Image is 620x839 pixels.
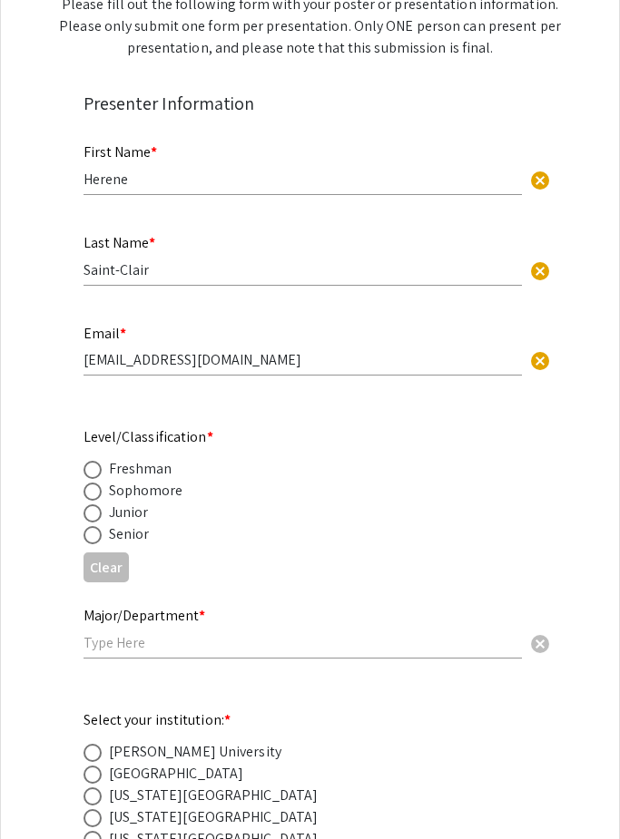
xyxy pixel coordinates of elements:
div: Sophomore [109,480,183,502]
button: Clear [522,251,558,288]
mat-label: Email [84,324,126,343]
div: Junior [109,502,149,523]
span: cancel [529,260,551,282]
div: [PERSON_NAME] University [109,741,281,763]
mat-label: Select your institution: [84,710,231,729]
div: [US_STATE][GEOGRAPHIC_DATA] [109,806,319,828]
button: Clear [522,342,558,378]
div: [US_STATE][GEOGRAPHIC_DATA] [109,785,319,806]
span: cancel [529,633,551,655]
input: Type Here [84,350,522,369]
input: Type Here [84,170,522,189]
button: Clear [522,161,558,197]
div: Presenter Information [84,90,537,117]
button: Clear [84,552,129,582]
div: Freshman [109,458,172,480]
span: cancel [529,170,551,191]
mat-label: First Name [84,142,157,161]
mat-label: Major/Department [84,606,205,625]
mat-label: Last Name [84,233,155,252]
button: Clear [522,625,558,661]
span: cancel [529,350,551,372]
mat-label: Level/Classification [84,427,213,446]
iframe: Chat [14,757,77,825]
div: Senior [109,523,150,545]
input: Type Here [84,260,522,279]
input: Type Here [84,633,522,652]
div: [GEOGRAPHIC_DATA] [109,763,244,785]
